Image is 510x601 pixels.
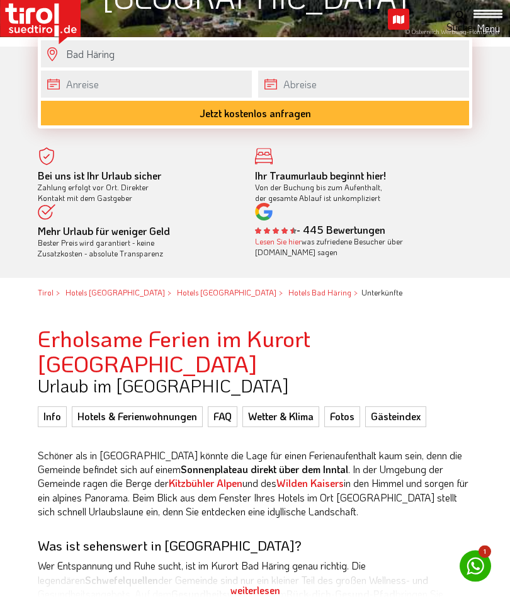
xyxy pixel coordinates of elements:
b: - 445 Bewertungen [255,224,385,237]
span: 1 [479,546,491,558]
a: Wetter & Klima [242,407,319,427]
input: Abreise [258,71,469,98]
a: FAQ [208,407,237,427]
a: Fotos [324,407,360,427]
h3: Urlaub im [GEOGRAPHIC_DATA] [38,377,472,396]
b: Mehr Urlaub für weniger Geld [38,225,170,238]
a: Hotels [GEOGRAPHIC_DATA] [65,288,165,298]
img: google [255,203,273,221]
a: Hotels [GEOGRAPHIC_DATA] [177,288,276,298]
li: Unterkünfte [358,288,402,299]
a: Gästeindex [365,407,426,427]
a: Hotels & Ferienwohnungen [72,407,203,427]
a: 1 [460,551,491,582]
button: Toggle navigation [466,8,510,33]
a: Lesen Sie hier [255,237,302,247]
a: Hotels Bad Häring [288,288,351,298]
h2: Erholsame Ferien im Kurort [GEOGRAPHIC_DATA] [38,326,472,376]
button: Jetzt kostenlos anfragen [41,101,469,126]
a: Info [38,407,67,427]
input: Wo soll's hingehen? [41,41,469,68]
a: Tirol [38,288,54,298]
div: Zahlung erfolgt vor Ort. Direkter Kontakt mit dem Gastgeber [38,171,236,203]
div: Bester Preis wird garantiert - keine Zusatzkosten - absolute Transparenz [38,227,236,259]
strong: Sonnenplateau direkt über dem Inntal [181,463,348,476]
a: Wilden Kaisers [276,477,344,490]
div: Von der Buchung bis zum Aufenthalt, der gesamte Ablauf ist unkompliziert [255,171,453,203]
p: Schöner als in [GEOGRAPHIC_DATA] könnte die Lage für einen Ferienaufenthalt kaum sein, denn die G... [38,449,472,520]
strong: Schwefelquellen [85,574,158,587]
b: Ihr Traumurlaub beginnt hier! [255,169,386,183]
a: Kitzbühler Alpen [169,477,242,490]
div: was zufriedene Besucher über [DOMAIN_NAME] sagen [255,237,453,258]
b: Bei uns ist Ihr Urlaub sicher [38,169,161,183]
i: Karte öffnen [388,9,409,30]
h3: Was ist sehenswert in [GEOGRAPHIC_DATA]? [38,539,472,553]
input: Anreise [41,71,252,98]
